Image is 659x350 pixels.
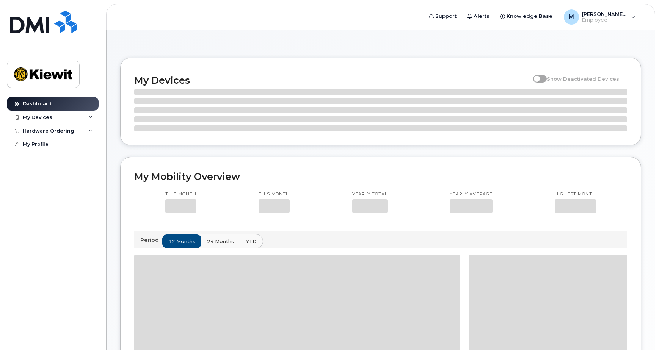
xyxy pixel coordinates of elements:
h2: My Devices [134,75,529,86]
p: This month [259,191,290,197]
span: YTD [246,238,257,245]
p: Yearly average [450,191,493,197]
p: Period [140,236,162,244]
p: Yearly total [352,191,388,197]
input: Show Deactivated Devices [533,72,539,78]
p: Highest month [555,191,596,197]
h2: My Mobility Overview [134,171,627,182]
span: 24 months [207,238,234,245]
span: Show Deactivated Devices [547,76,619,82]
p: This month [165,191,196,197]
